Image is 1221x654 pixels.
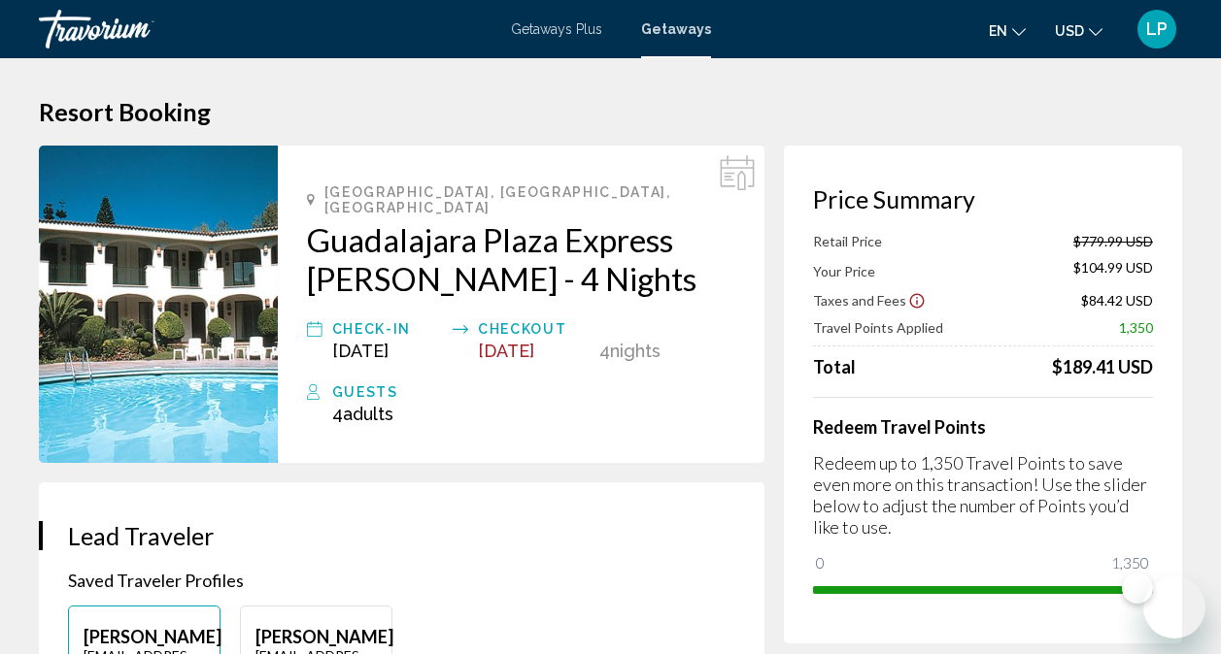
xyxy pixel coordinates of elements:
[989,16,1026,45] button: Change language
[332,404,393,424] span: 4
[511,21,602,37] a: Getaways Plus
[610,341,661,361] span: Nights
[641,21,711,37] a: Getaways
[813,263,875,279] span: Your Price
[84,626,205,647] p: [PERSON_NAME]
[1073,233,1153,249] span: $779.99 USD
[343,404,393,424] span: Adults
[813,184,1153,213] h3: Price Summary
[1055,23,1084,39] span: USD
[1055,16,1102,45] button: Change currency
[1119,319,1153,336] span: 1,350
[1132,9,1182,49] button: User Menu
[1146,19,1168,39] span: LP
[599,341,610,361] span: 4
[813,292,906,309] span: Taxes and Fees
[332,380,735,404] div: Guests
[813,452,1153,538] p: Redeem up to 1,350 Travel Points to save even more on this transaction! Use the slider below to a...
[68,521,735,550] h3: Lead Traveler
[1081,292,1153,309] span: $84.42 USD
[1052,356,1153,377] div: $189.41 USD
[1143,576,1205,638] iframe: Button to launch messaging window
[307,220,735,298] a: Guadalajara Plaza Express [PERSON_NAME] - 4 Nights
[68,570,735,591] p: Saved Traveler Profiles
[813,416,1153,438] h4: Redeem Travel Points
[813,356,856,377] span: Total
[813,233,882,249] span: Retail Price
[324,184,735,215] span: [GEOGRAPHIC_DATA], [GEOGRAPHIC_DATA], [GEOGRAPHIC_DATA]
[478,317,589,341] div: Checkout
[39,10,492,49] a: Travorium
[813,551,828,574] span: 0
[1073,259,1153,280] span: $104.99 USD
[255,626,377,647] p: [PERSON_NAME]
[39,97,1182,126] h1: Resort Booking
[1108,551,1152,574] span: 1,350
[989,23,1007,39] span: en
[813,319,943,336] span: Travel Points Applied
[332,317,443,341] div: Check-In
[478,341,534,361] span: [DATE]
[332,341,389,361] span: [DATE]
[908,291,926,309] button: Show Taxes and Fees disclaimer
[813,290,926,310] button: Show Taxes and Fees breakdown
